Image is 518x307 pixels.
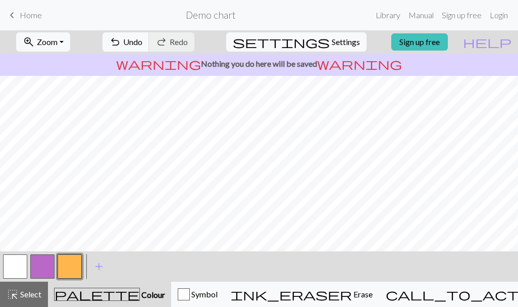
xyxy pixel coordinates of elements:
span: highlight_alt [7,287,19,301]
span: Colour [140,290,165,299]
button: Symbol [171,282,224,307]
a: Library [372,5,404,25]
i: Settings [233,36,330,48]
button: Colour [48,282,171,307]
button: Undo [102,32,149,52]
button: Erase [224,282,379,307]
h2: Demo chart [186,9,236,21]
span: settings [233,35,330,49]
span: add [93,259,105,274]
span: Erase [352,289,373,299]
span: palette [55,287,139,301]
span: Select [19,289,41,299]
span: help [463,35,511,49]
span: Home [20,10,42,20]
a: Sign up free [438,5,486,25]
span: Zoom [37,37,58,47]
button: SettingsSettings [226,32,367,52]
span: warning [116,57,201,71]
a: Home [6,7,42,24]
span: warning [317,57,402,71]
a: Sign up free [391,33,448,51]
p: Nothing you do here will be saved [4,58,514,70]
span: Symbol [190,289,218,299]
span: keyboard_arrow_left [6,8,18,22]
button: Zoom [16,32,70,52]
a: Manual [404,5,438,25]
a: Login [486,5,512,25]
span: Undo [123,37,142,47]
span: zoom_in [23,35,35,49]
span: ink_eraser [231,287,352,301]
span: Settings [332,36,360,48]
span: undo [109,35,121,49]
